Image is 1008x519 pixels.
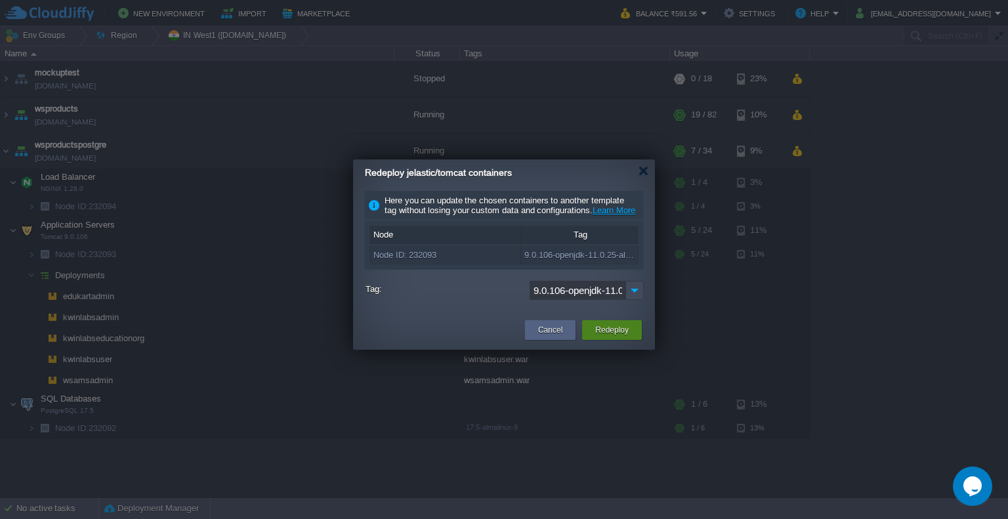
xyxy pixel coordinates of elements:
div: Tag [521,226,639,243]
button: Cancel [538,323,562,337]
label: Tag: [366,281,526,297]
div: Here you can update the chosen containers to another template tag without losing your custom data... [364,191,644,220]
button: Redeploy [595,323,629,337]
a: Learn More [593,205,635,215]
div: Node ID: 232093 [370,247,520,264]
iframe: chat widget [953,467,995,506]
div: 9.0.106-openjdk-11.0.25-almalinux-9 [521,247,639,264]
span: Redeploy jelastic/tomcat containers [365,167,512,178]
div: Node [370,226,520,243]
